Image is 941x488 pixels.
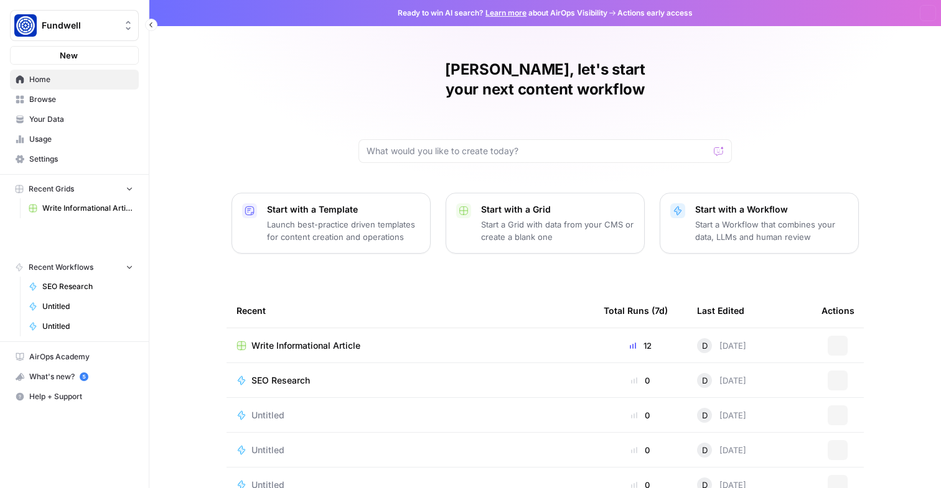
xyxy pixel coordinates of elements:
span: D [702,374,708,387]
p: Start a Grid with data from your CMS or create a blank one [481,218,634,243]
a: Usage [10,129,139,149]
span: Your Data [29,114,133,125]
span: Untitled [251,444,284,456]
button: Recent Grids [10,180,139,198]
span: D [702,409,708,421]
p: Start with a Workflow [695,203,848,216]
a: Your Data [10,109,139,129]
a: AirOps Academy [10,347,139,367]
a: Browse [10,90,139,109]
input: What would you like to create today? [367,145,709,157]
button: Help + Support [10,387,139,407]
a: Untitled [236,444,584,456]
span: D [702,444,708,456]
div: [DATE] [697,373,746,388]
span: Fundwell [42,19,117,32]
span: Recent Workflows [29,262,93,273]
button: Workspace: Fundwell [10,10,139,41]
p: Start a Workflow that combines your data, LLMs and human review [695,218,848,243]
span: AirOps Academy [29,351,133,362]
a: Untitled [236,409,584,421]
span: Browse [29,94,133,105]
button: Start with a TemplateLaunch best-practice driven templates for content creation and operations [232,193,431,254]
span: Usage [29,134,133,145]
span: Settings [29,154,133,165]
button: Recent Workflows [10,258,139,277]
span: Ready to win AI search? about AirOps Visibility [398,7,607,19]
div: 12 [604,339,677,352]
a: Home [10,70,139,90]
a: Untitled [23,297,139,316]
text: 5 [82,374,85,380]
div: [DATE] [697,443,746,458]
div: Recent [236,293,584,328]
span: Write Informational Article [251,339,360,352]
p: Start with a Grid [481,203,634,216]
p: Start with a Template [267,203,420,216]
span: SEO Research [42,281,133,292]
span: Help + Support [29,391,133,402]
div: Actions [822,293,854,328]
span: SEO Research [251,374,310,387]
a: Settings [10,149,139,169]
span: Write Informational Article [42,203,133,214]
a: SEO Research [23,277,139,297]
a: SEO Research [236,374,584,387]
span: Untitled [42,301,133,312]
div: Last Edited [697,293,744,328]
div: [DATE] [697,408,746,423]
span: Actions early access [617,7,693,19]
a: 5 [80,372,88,381]
a: Learn more [485,8,527,17]
span: New [60,49,78,62]
a: Write Informational Article [23,198,139,218]
p: Launch best-practice driven templates for content creation and operations [267,218,420,243]
div: 0 [604,444,677,456]
span: Home [29,74,133,85]
span: Untitled [251,409,284,421]
h1: [PERSON_NAME], let's start your next content workflow [358,60,732,99]
button: What's new? 5 [10,367,139,387]
span: D [702,339,708,352]
div: 0 [604,374,677,387]
div: [DATE] [697,338,746,353]
span: Untitled [42,321,133,332]
button: Start with a GridStart a Grid with data from your CMS or create a blank one [446,193,645,254]
div: What's new? [11,367,138,386]
button: Start with a WorkflowStart a Workflow that combines your data, LLMs and human review [660,193,859,254]
img: Fundwell Logo [14,14,37,37]
div: 0 [604,409,677,421]
a: Write Informational Article [236,339,584,352]
span: Recent Grids [29,183,74,195]
div: Total Runs (7d) [604,293,668,328]
a: Untitled [23,316,139,336]
button: New [10,46,139,65]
